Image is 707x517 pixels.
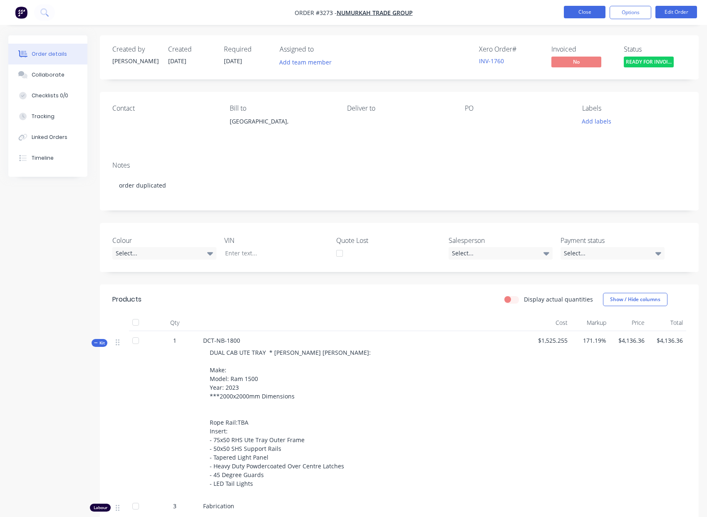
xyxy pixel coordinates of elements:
[112,57,158,65] div: [PERSON_NAME]
[92,339,107,347] div: Kit
[210,349,381,487] span: DUAL CAB UTE TRAY * [PERSON_NAME] [PERSON_NAME]: Make: Model: Ram 1500 Year: 2023 ***2000x2000mm ...
[112,161,686,169] div: Notes
[655,6,697,18] button: Edit Order
[648,314,686,331] div: Total
[610,6,651,19] button: Options
[173,502,176,510] span: 3
[168,57,186,65] span: [DATE]
[15,6,27,19] img: Factory
[224,57,242,65] span: [DATE]
[168,45,214,53] div: Created
[561,247,665,260] div: Select...
[32,92,68,99] div: Checklists 0/0
[479,57,504,65] a: INV-1760
[32,113,55,120] div: Tracking
[651,336,683,345] span: $4,136.36
[224,45,270,53] div: Required
[449,247,553,260] div: Select...
[32,154,54,162] div: Timeline
[561,235,665,245] label: Payment status
[150,314,200,331] div: Qty
[536,336,568,345] span: $1,525.255
[280,45,363,53] div: Assigned to
[8,64,87,85] button: Collaborate
[94,340,105,346] span: Kit
[224,235,328,245] label: VIN
[613,336,645,345] span: $4,136.36
[347,104,451,112] div: Deliver to
[8,127,87,148] button: Linked Orders
[280,57,336,68] button: Add team member
[336,235,440,245] label: Quote Lost
[203,336,240,344] span: DCT-NB-1800
[574,336,606,345] span: 171.19%
[8,85,87,106] button: Checklists 0/0
[112,235,216,245] label: Colour
[449,235,553,245] label: Salesperson
[112,247,216,260] div: Select...
[112,104,216,112] div: Contact
[230,116,334,127] div: [GEOGRAPHIC_DATA],
[112,45,158,53] div: Created by
[479,45,541,53] div: Xero Order #
[32,71,64,79] div: Collaborate
[582,104,686,112] div: Labels
[610,314,648,331] div: Price
[112,294,141,304] div: Products
[465,104,569,112] div: PO
[551,57,601,67] span: No
[112,173,686,198] div: order duplicated
[603,293,667,306] button: Show / Hide columns
[32,134,67,141] div: Linked Orders
[624,45,686,53] div: Status
[624,57,674,69] button: READY FOR INVOI...
[8,106,87,127] button: Tracking
[337,9,413,17] a: numurkah trade group
[578,116,616,127] button: Add labels
[173,336,176,345] span: 1
[203,502,234,510] span: Fabrication
[32,50,67,58] div: Order details
[571,314,609,331] div: Markup
[230,116,334,142] div: [GEOGRAPHIC_DATA],
[524,295,593,304] label: Display actual quantities
[295,9,337,17] span: Order #3273 -
[230,104,334,112] div: Bill to
[551,45,614,53] div: Invoiced
[533,314,571,331] div: Cost
[8,148,87,168] button: Timeline
[275,57,336,68] button: Add team member
[624,57,674,67] span: READY FOR INVOI...
[564,6,605,18] button: Close
[8,44,87,64] button: Order details
[90,504,111,512] div: Labour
